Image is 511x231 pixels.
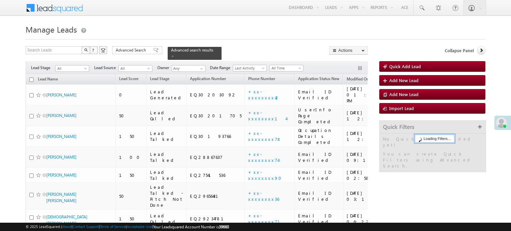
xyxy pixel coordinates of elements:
span: Collapse Panel [445,48,474,54]
div: 150 [119,133,144,139]
div: [DATE] 12:24 PM [347,130,388,142]
input: Check all records [29,77,34,82]
div: Loading Filters... [415,135,454,143]
a: Terms of Service [100,224,126,229]
button: ? [90,46,98,54]
div: Lead Talked - Pitch Not Done [150,184,183,208]
a: All [118,65,152,72]
div: Email ID Verified [298,190,340,202]
span: Application Status New [298,76,339,81]
a: [PERSON_NAME] [46,92,77,97]
div: Email ID Verified [298,213,340,225]
div: 150 [119,172,144,178]
div: Email ID Verified [298,89,340,101]
div: [DATE] 09:15 PM [347,151,388,163]
a: [DEMOGRAPHIC_DATA][PERSON_NAME] [46,214,87,226]
a: +xx-xxxxxxxx90 [248,169,285,181]
div: Email ID Verified [298,151,340,163]
span: Modified On [347,76,369,81]
button: Actions [329,46,368,55]
span: Lead Stage [150,76,169,81]
a: Lead Name [35,75,61,84]
div: Lead Called [150,110,183,122]
img: Search [84,48,87,52]
span: Advanced search results [171,48,213,53]
div: EQ29656431 [190,193,242,199]
div: UserInfo Page Completed [298,107,340,125]
span: Add New Lead [389,91,419,97]
div: EQ30203092 [190,92,242,98]
span: © 2025 LeadSquared | | | | | [26,224,229,230]
span: All Time [270,65,301,71]
a: [PERSON_NAME] [PERSON_NAME] [46,192,77,203]
div: EQ30201705 [190,113,242,119]
div: [DATE] 03:13 PM [347,190,388,202]
a: +xx-xxxxxxxx71 [248,213,288,224]
a: Modified On (sorted descending) [343,75,379,84]
div: EQ28867637 [190,154,242,160]
a: Show All Items [197,65,205,72]
a: All [55,65,89,72]
a: +xx-xxxxxxxx36 [248,190,279,202]
span: Lead Source [94,65,118,71]
span: Quick Add Lead [389,63,421,69]
span: Application Number [190,76,226,81]
div: Lead Talked [150,130,183,142]
div: [DATE] 01:01 PM [347,86,388,104]
span: Import Lead [389,105,414,111]
a: Last Activity [233,65,267,71]
a: All Time [269,65,303,71]
a: [PERSON_NAME] [46,173,77,177]
a: [PERSON_NAME] [46,155,77,160]
a: About [62,224,72,229]
div: Lead Talked [150,169,183,181]
span: ? [92,47,95,53]
div: 0 [119,92,144,98]
span: Phone Number [248,76,275,81]
span: Your Leadsquared Account Number is [153,224,229,229]
a: Application Status New [295,75,343,84]
div: Email ID Verified [298,169,340,181]
div: Lead Generated [150,89,183,101]
div: Lead Called [150,213,183,225]
div: Occupation Details Completed [298,127,340,145]
span: All [56,65,87,71]
span: Advanced Search [116,47,148,53]
a: Acceptable Use [127,224,152,229]
a: +xx-xxxxxxxx74 [248,151,278,163]
div: EQ30193766 [190,133,242,139]
a: [PERSON_NAME] [46,113,77,118]
a: +xx-xxxxxxxx14 [248,110,286,121]
a: Contact Support [73,224,99,229]
a: Lead Score [116,75,142,84]
span: Lead Score [119,76,138,81]
a: +xx-xxxxxxxx78 [248,130,281,142]
span: Manage Leads [26,24,77,35]
div: EQ29234781 [190,216,242,222]
a: +xx-xxxxxxxx42 [248,89,280,100]
div: [DATE] 12:46 PM [347,110,388,122]
span: All [119,65,150,71]
div: [DATE] 02:58 PM [347,169,388,181]
div: Lead Talked [150,151,183,163]
div: [DATE] 06:22 AM [347,213,388,225]
span: Date Range [210,65,233,71]
a: [PERSON_NAME] [46,134,77,139]
a: Application Number [187,75,229,84]
span: Last Activity [233,65,265,71]
a: Phone Number [245,75,278,84]
div: 50 [119,113,144,119]
div: 100 [119,154,144,160]
div: 50 [119,193,144,199]
div: EQ27541536 [190,172,242,178]
input: Type to Search [172,65,206,72]
span: Add New Lead [389,77,419,83]
span: 39660 [219,224,229,229]
div: 150 [119,216,144,222]
span: Owner [157,65,172,71]
span: Lead Stage [31,65,55,71]
a: Lead Stage [147,75,173,84]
